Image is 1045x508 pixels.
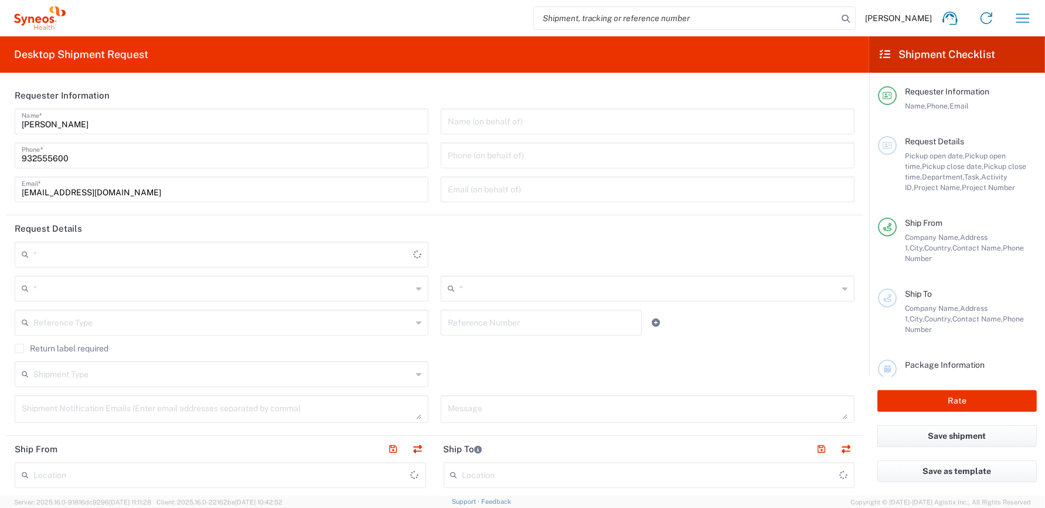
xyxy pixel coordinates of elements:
span: Country, [924,243,952,252]
span: Request Details [905,137,964,146]
span: Task, [964,172,981,181]
span: Project Number [962,183,1015,192]
span: [DATE] 10:42:52 [235,499,282,506]
span: Phone, [927,101,949,110]
span: Contact Name, [952,243,1003,252]
h2: Ship From [15,443,57,455]
span: Requester Information [905,87,989,96]
button: Rate [877,390,1037,412]
button: Save as template [877,460,1037,482]
span: Department, [922,172,964,181]
h2: Request Details [15,223,82,235]
span: Name, [905,101,927,110]
span: [PERSON_NAME] [865,13,932,23]
span: Country, [924,314,952,323]
a: Feedback [481,498,511,505]
span: Pickup open date, [905,151,965,160]
span: Package Information [905,360,985,370]
span: Ship From [905,218,942,228]
span: City, [910,314,924,323]
span: Project Name, [914,183,962,192]
span: [DATE] 11:11:28 [109,499,151,506]
span: Email [949,101,969,110]
button: Save shipment [877,425,1037,447]
h2: Ship To [444,443,482,455]
span: Contact Name, [952,314,1003,323]
span: Company Name, [905,304,960,313]
h2: Requester Information [15,90,110,101]
span: Copyright © [DATE]-[DATE] Agistix Inc., All Rights Reserved [850,497,1031,507]
span: Package 1: [905,375,935,394]
span: Company Name, [905,233,960,242]
h2: Shipment Checklist [880,48,995,62]
span: Pickup close date, [922,162,983,171]
h2: Desktop Shipment Request [14,48,148,62]
label: Return label required [15,344,108,353]
input: Shipment, tracking or reference number [534,7,838,29]
span: Ship To [905,289,932,299]
a: Support [452,498,481,505]
a: Add Reference [648,314,664,331]
span: Server: 2025.16.0-91816dc9296 [14,499,151,506]
span: City, [910,243,924,252]
span: Client: 2025.16.0-22162be [156,499,282,506]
